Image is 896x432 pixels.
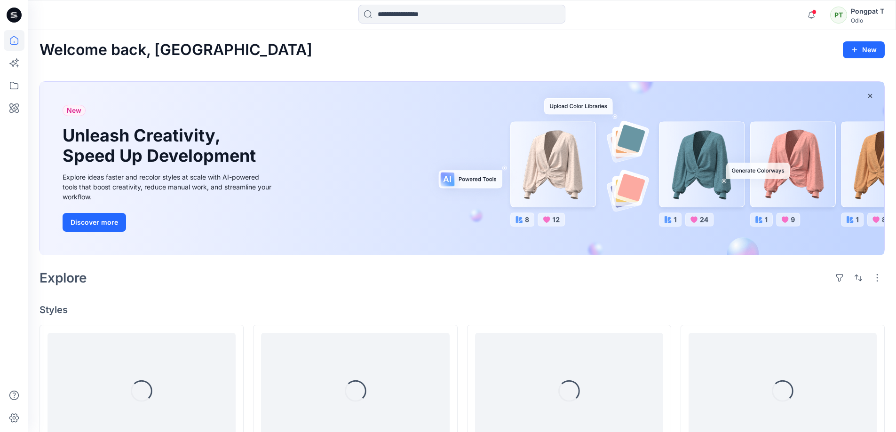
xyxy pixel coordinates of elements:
h2: Explore [40,270,87,285]
button: New [843,41,885,58]
button: Discover more [63,213,126,232]
div: Odlo [851,17,884,24]
span: New [67,105,81,116]
div: Pongpat T [851,6,884,17]
div: PT [830,7,847,24]
a: Discover more [63,213,274,232]
div: Explore ideas faster and recolor styles at scale with AI-powered tools that boost creativity, red... [63,172,274,202]
h2: Welcome back, [GEOGRAPHIC_DATA] [40,41,312,59]
h1: Unleash Creativity, Speed Up Development [63,126,260,166]
h4: Styles [40,304,885,315]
